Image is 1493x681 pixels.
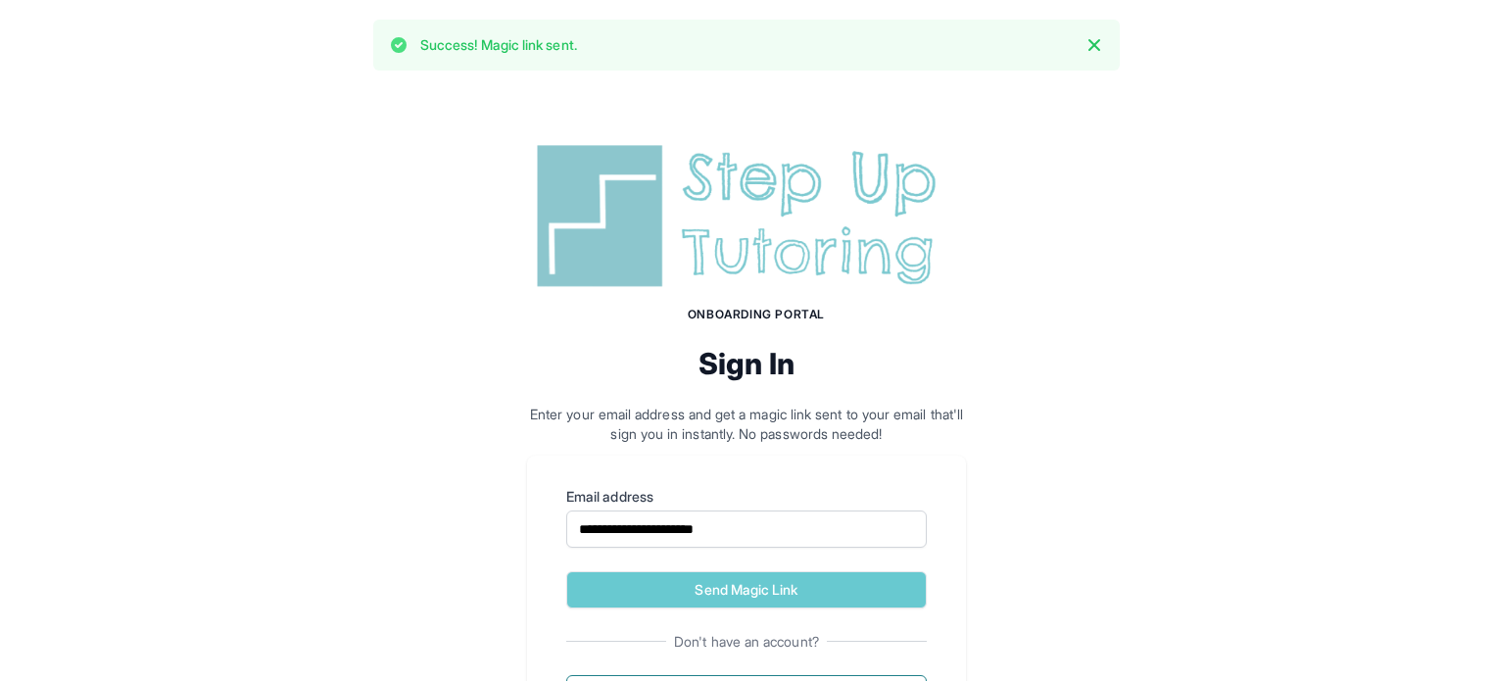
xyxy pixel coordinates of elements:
[547,307,966,322] h1: Onboarding Portal
[566,571,927,608] button: Send Magic Link
[527,405,966,444] p: Enter your email address and get a magic link sent to your email that'll sign you in instantly. N...
[420,35,577,55] p: Success! Magic link sent.
[527,346,966,381] h2: Sign In
[566,487,927,507] label: Email address
[527,137,966,295] img: Step Up Tutoring horizontal logo
[666,632,827,652] span: Don't have an account?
